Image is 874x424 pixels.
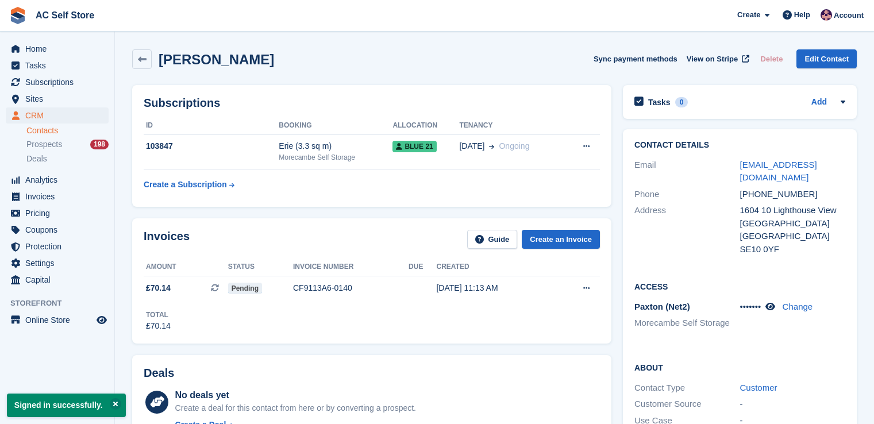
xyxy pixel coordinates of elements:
[467,230,518,249] a: Guide
[737,9,760,21] span: Create
[279,117,392,135] th: Booking
[7,394,126,417] p: Signed in successfully.
[25,238,94,255] span: Protection
[26,125,109,136] a: Contacts
[6,91,109,107] a: menu
[279,140,392,152] div: Erie (3.3 sq m)
[6,172,109,188] a: menu
[794,9,810,21] span: Help
[144,258,228,276] th: Amount
[25,312,94,328] span: Online Store
[26,139,62,150] span: Prospects
[144,97,600,110] h2: Subscriptions
[634,302,690,311] span: Paxton (Net2)
[634,280,845,292] h2: Access
[25,41,94,57] span: Home
[740,160,817,183] a: [EMAIL_ADDRESS][DOMAIN_NAME]
[6,238,109,255] a: menu
[175,402,416,414] div: Create a deal for this contact from here or by converting a prospect.
[6,57,109,74] a: menu
[634,381,740,395] div: Contact Type
[436,282,554,294] div: [DATE] 11:13 AM
[293,282,409,294] div: CF9113A6-0140
[392,141,436,152] span: Blue 21
[26,153,109,165] a: Deals
[459,117,564,135] th: Tenancy
[31,6,99,25] a: AC Self Store
[6,74,109,90] a: menu
[146,320,171,332] div: £70.14
[740,302,761,311] span: •••••••
[740,230,846,243] div: [GEOGRAPHIC_DATA]
[6,255,109,271] a: menu
[25,172,94,188] span: Analytics
[26,138,109,151] a: Prospects 198
[522,230,600,249] a: Create an Invoice
[10,298,114,309] span: Storefront
[144,117,279,135] th: ID
[90,140,109,149] div: 198
[26,153,47,164] span: Deals
[682,49,752,68] a: View on Stripe
[6,205,109,221] a: menu
[25,205,94,221] span: Pricing
[146,282,171,294] span: £70.14
[634,204,740,256] div: Address
[146,310,171,320] div: Total
[279,152,392,163] div: Morecambe Self Storage
[228,283,262,294] span: Pending
[648,97,671,107] h2: Tasks
[25,57,94,74] span: Tasks
[499,141,529,151] span: Ongoing
[740,243,846,256] div: SE10 0YF
[796,49,857,68] a: Edit Contact
[25,188,94,205] span: Invoices
[634,141,845,150] h2: Contact Details
[811,96,827,109] a: Add
[392,117,459,135] th: Allocation
[821,9,832,21] img: Ted Cox
[687,53,738,65] span: View on Stripe
[9,7,26,24] img: stora-icon-8386f47178a22dfd0bd8f6a31ec36ba5ce8667c1dd55bd0f319d3a0aa187defe.svg
[144,367,174,380] h2: Deals
[175,388,416,402] div: No deals yet
[144,179,227,191] div: Create a Subscription
[6,272,109,288] a: menu
[756,49,787,68] button: Delete
[634,159,740,184] div: Email
[436,258,554,276] th: Created
[634,398,740,411] div: Customer Source
[740,204,846,217] div: 1604 10 Lighthouse View
[783,302,813,311] a: Change
[634,188,740,201] div: Phone
[594,49,677,68] button: Sync payment methods
[144,140,279,152] div: 103847
[6,107,109,124] a: menu
[740,398,846,411] div: -
[675,97,688,107] div: 0
[228,258,293,276] th: Status
[6,188,109,205] a: menu
[740,217,846,230] div: [GEOGRAPHIC_DATA]
[740,383,777,392] a: Customer
[740,188,846,201] div: [PHONE_NUMBER]
[25,74,94,90] span: Subscriptions
[6,41,109,57] a: menu
[144,174,234,195] a: Create a Subscription
[144,230,190,249] h2: Invoices
[25,272,94,288] span: Capital
[6,222,109,238] a: menu
[25,107,94,124] span: CRM
[459,140,484,152] span: [DATE]
[6,312,109,328] a: menu
[25,222,94,238] span: Coupons
[25,255,94,271] span: Settings
[95,313,109,327] a: Preview store
[409,258,436,276] th: Due
[293,258,409,276] th: Invoice number
[634,317,740,330] li: Morecambe Self Storage
[25,91,94,107] span: Sites
[834,10,864,21] span: Account
[634,361,845,373] h2: About
[159,52,274,67] h2: [PERSON_NAME]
